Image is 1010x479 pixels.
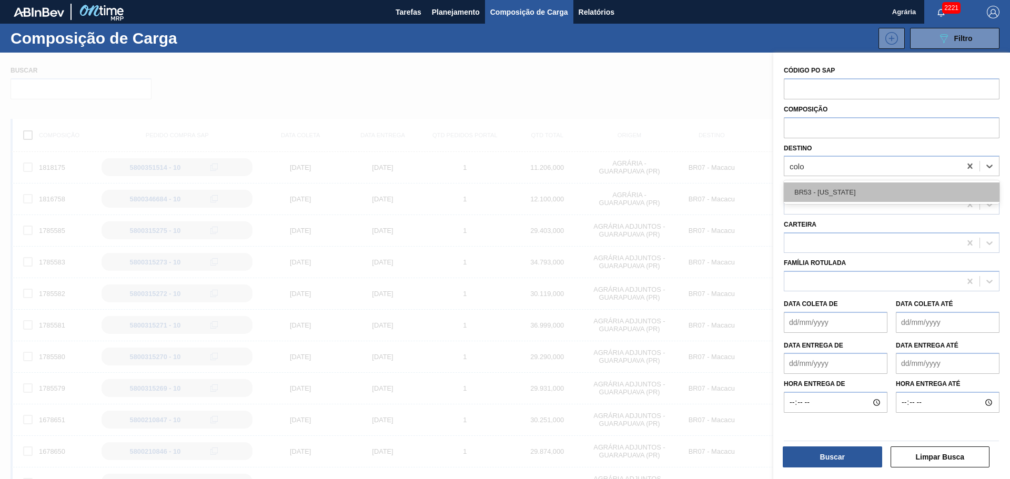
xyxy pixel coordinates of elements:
[910,28,999,49] button: Filtro
[924,5,958,19] button: Notificações
[784,342,843,349] label: Data entrega de
[490,6,568,18] span: Composição de Carga
[11,32,184,44] h1: Composição de Carga
[896,312,999,333] input: dd/mm/yyyy
[896,353,999,374] input: dd/mm/yyyy
[784,259,846,267] label: Família Rotulada
[14,7,64,17] img: TNhmsLtSVTkK8tSr43FrP2fwEKptu5GPRR3wAAAABJRU5ErkJggg==
[891,446,990,467] button: Limpar Busca
[432,6,480,18] span: Planejamento
[942,2,961,14] span: 2221
[784,376,887,392] label: Hora entrega de
[784,67,835,74] label: Código PO SAP
[873,28,905,49] div: Nova Composição
[784,353,887,374] input: dd/mm/yyyy
[987,6,999,18] img: Logout
[784,221,816,228] label: Carteira
[896,376,999,392] label: Hora entrega até
[784,106,827,113] label: Composição
[579,6,614,18] span: Relatórios
[896,300,953,308] label: Data coleta até
[784,312,887,333] input: dd/mm/yyyy
[896,342,958,349] label: Data entrega até
[784,145,812,152] label: Destino
[783,446,882,467] button: Buscar
[784,300,837,308] label: Data coleta de
[784,182,999,202] div: BR53 - [US_STATE]
[954,34,973,43] span: Filtro
[396,6,421,18] span: Tarefas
